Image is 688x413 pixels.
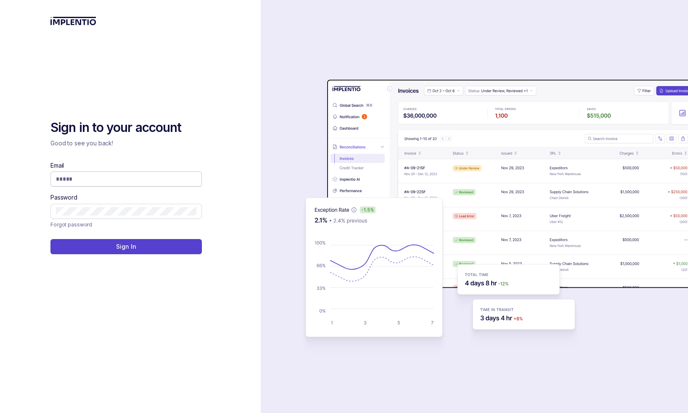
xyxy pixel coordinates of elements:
[50,139,202,147] p: Good to see you back!
[50,221,92,229] a: Link Forgot password
[116,242,136,251] p: Sign In
[50,239,202,254] button: Sign In
[50,221,92,229] p: Forgot password
[50,17,96,25] img: logo
[50,193,77,202] label: Password
[50,161,64,170] label: Email
[50,119,202,136] h2: Sign in to your account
